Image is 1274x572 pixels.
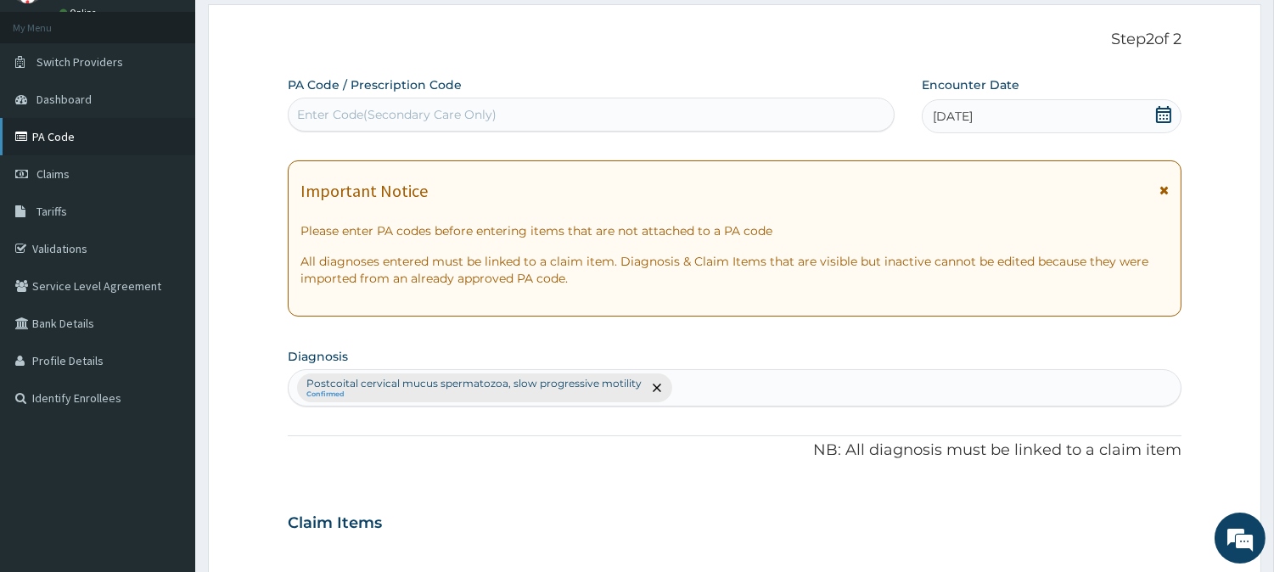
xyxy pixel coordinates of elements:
[88,95,285,117] div: Chat with us now
[297,106,497,123] div: Enter Code(Secondary Care Only)
[36,92,92,107] span: Dashboard
[36,54,123,70] span: Switch Providers
[300,182,428,200] h1: Important Notice
[288,348,348,365] label: Diagnosis
[8,387,323,446] textarea: Type your message and hit 'Enter'
[36,204,67,219] span: Tariffs
[288,514,382,533] h3: Claim Items
[278,8,319,49] div: Minimize live chat window
[306,390,642,399] small: Confirmed
[300,222,1169,239] p: Please enter PA codes before entering items that are not attached to a PA code
[288,440,1181,462] p: NB: All diagnosis must be linked to a claim item
[36,166,70,182] span: Claims
[300,253,1169,287] p: All diagnoses entered must be linked to a claim item. Diagnosis & Claim Items that are visible bu...
[59,7,100,19] a: Online
[933,108,973,125] span: [DATE]
[98,176,234,347] span: We're online!
[288,31,1181,49] p: Step 2 of 2
[649,380,665,395] span: remove selection option
[288,76,462,93] label: PA Code / Prescription Code
[922,76,1019,93] label: Encounter Date
[306,377,642,390] p: Postcoital cervical mucus spermatozoa, slow progressive motility
[31,85,69,127] img: d_794563401_company_1708531726252_794563401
